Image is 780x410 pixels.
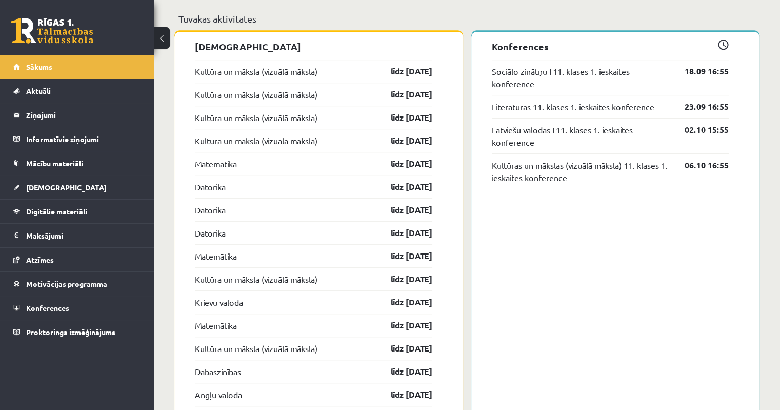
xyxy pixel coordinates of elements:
a: Digitālie materiāli [13,200,141,223]
a: līdz [DATE] [373,181,432,193]
a: Konferences [13,296,141,320]
a: līdz [DATE] [373,158,432,170]
a: līdz [DATE] [373,65,432,77]
a: Datorika [195,181,226,193]
a: 18.09 16:55 [669,65,729,77]
a: Rīgas 1. Tālmācības vidusskola [11,18,93,44]
a: 06.10 16:55 [669,159,729,171]
a: līdz [DATE] [373,111,432,124]
a: līdz [DATE] [373,88,432,101]
legend: Ziņojumi [26,103,141,127]
span: Atzīmes [26,255,54,264]
a: Kultūra un māksla (vizuālā māksla) [195,342,317,355]
p: [DEMOGRAPHIC_DATA] [195,40,432,53]
a: līdz [DATE] [373,388,432,401]
a: Sociālo zinātņu I 11. klases 1. ieskaites konference [492,65,670,90]
a: Maksājumi [13,224,141,247]
p: Tuvākās aktivitātes [178,12,755,26]
a: Kultūra un māksla (vizuālā māksla) [195,111,317,124]
a: Kultūra un māksla (vizuālā māksla) [195,65,317,77]
a: 23.09 16:55 [669,101,729,113]
a: Dabaszinības [195,365,241,378]
a: Kultūra un māksla (vizuālā māksla) [195,88,317,101]
a: līdz [DATE] [373,134,432,147]
a: Proktoringa izmēģinājums [13,320,141,344]
a: [DEMOGRAPHIC_DATA] [13,175,141,199]
a: Aktuāli [13,79,141,103]
legend: Maksājumi [26,224,141,247]
a: līdz [DATE] [373,342,432,355]
span: Proktoringa izmēģinājums [26,327,115,337]
a: līdz [DATE] [373,365,432,378]
span: Aktuāli [26,86,51,95]
a: Sākums [13,55,141,79]
a: Datorika [195,227,226,239]
span: Mācību materiāli [26,159,83,168]
a: Mācību materiāli [13,151,141,175]
a: līdz [DATE] [373,296,432,308]
span: Sākums [26,62,52,71]
a: līdz [DATE] [373,250,432,262]
a: līdz [DATE] [373,204,432,216]
p: Konferences [492,40,729,53]
a: līdz [DATE] [373,227,432,239]
a: 02.10 15:55 [669,124,729,136]
a: Motivācijas programma [13,272,141,296]
a: Kultūra un māksla (vizuālā māksla) [195,134,317,147]
a: Krievu valoda [195,296,243,308]
a: Kultūras un mākslas (vizuālā māksla) 11. klases 1. ieskaites konference [492,159,670,184]
a: Ziņojumi [13,103,141,127]
a: Kultūra un māksla (vizuālā māksla) [195,273,317,285]
a: Matemātika [195,158,237,170]
a: Matemātika [195,319,237,331]
span: Digitālie materiāli [26,207,87,216]
a: līdz [DATE] [373,319,432,331]
span: Konferences [26,303,69,313]
a: Latviešu valodas I 11. klases 1. ieskaites konference [492,124,670,148]
a: līdz [DATE] [373,273,432,285]
span: Motivācijas programma [26,279,107,288]
a: Matemātika [195,250,237,262]
a: Atzīmes [13,248,141,271]
a: Angļu valoda [195,388,242,401]
a: Informatīvie ziņojumi [13,127,141,151]
span: [DEMOGRAPHIC_DATA] [26,183,107,192]
legend: Informatīvie ziņojumi [26,127,141,151]
a: Literatūras 11. klases 1. ieskaites konference [492,101,654,113]
a: Datorika [195,204,226,216]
